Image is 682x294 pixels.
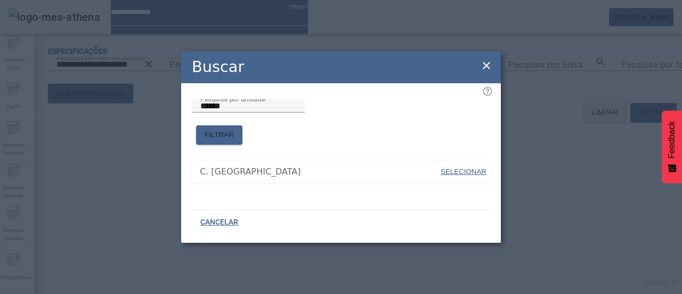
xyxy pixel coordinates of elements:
span: SELECIONAR [441,168,486,176]
button: SELECIONAR [440,162,488,181]
span: Feedback [667,121,677,158]
mat-label: Pesquise por unidade [200,95,265,102]
button: FILTRAR [196,125,242,145]
span: FILTRAR [205,130,234,140]
button: Feedback - Mostrar pesquisa [662,110,682,183]
button: CANCELAR [192,213,247,232]
span: CANCELAR [200,217,238,228]
span: C. [GEOGRAPHIC_DATA] [200,165,440,178]
h2: Buscar [192,55,244,78]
